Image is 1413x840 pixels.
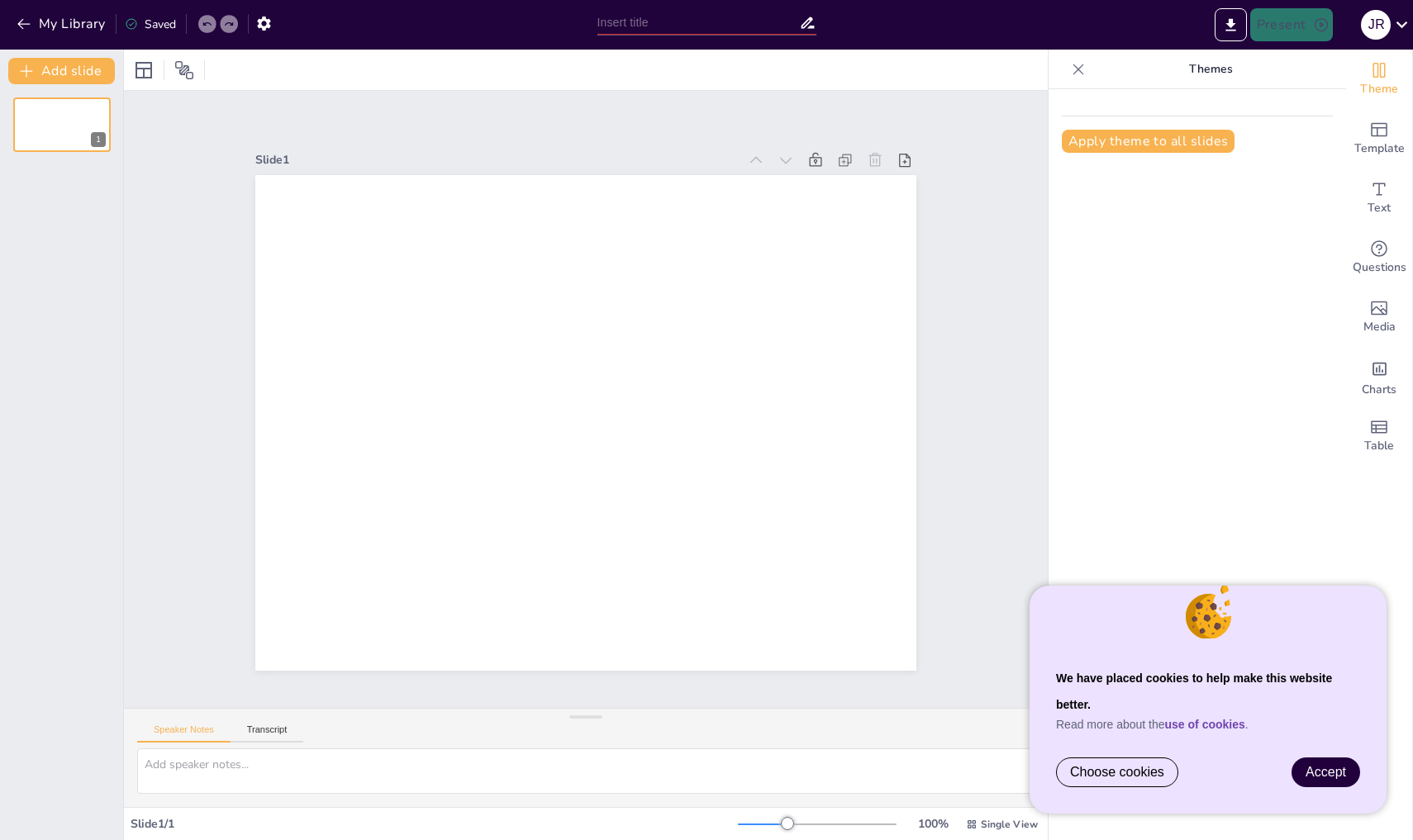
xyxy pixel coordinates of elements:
div: j r [1361,10,1391,40]
div: Change the overall theme [1346,50,1412,109]
div: Get real-time input from your audience [1346,228,1412,287]
span: Choose cookies [1070,765,1164,780]
span: Charts [1362,381,1396,399]
span: Accept [1306,765,1346,779]
button: Apply theme to all slides [1062,130,1235,153]
button: Export to PowerPoint [1215,8,1247,41]
div: 100 % [913,816,953,832]
button: My Library [12,11,112,37]
button: Add slide [8,58,115,84]
div: 1 [91,132,106,147]
span: Text [1368,199,1391,217]
span: Single View [981,818,1038,831]
div: Add images, graphics, shapes or video [1346,287,1412,347]
span: Media [1363,318,1396,336]
div: Layout [131,57,157,83]
a: Choose cookies [1057,758,1177,786]
strong: We have placed cookies to help make this website better. [1056,672,1332,711]
div: Slide 1 / 1 [131,816,738,832]
a: Accept [1292,758,1359,786]
div: Add ready made slides [1346,109,1412,168]
p: Themes [1092,50,1330,89]
p: Read more about the . [1056,718,1360,731]
a: use of cookies [1165,718,1245,731]
button: Present [1250,8,1333,41]
span: Table [1364,437,1394,455]
div: Add charts and graphs [1346,347,1412,406]
span: Position [174,60,194,80]
div: Slide 1 [255,152,738,168]
button: Transcript [231,724,304,743]
button: j r [1361,8,1391,41]
button: Speaker Notes [137,724,231,743]
div: Add text boxes [1346,168,1412,228]
div: Add a table [1346,406,1412,466]
span: Template [1354,140,1405,158]
input: Insert title [597,11,799,35]
div: Saved [125,17,176,32]
div: 1 [13,97,111,152]
span: Questions [1353,259,1406,277]
span: Theme [1360,80,1398,98]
